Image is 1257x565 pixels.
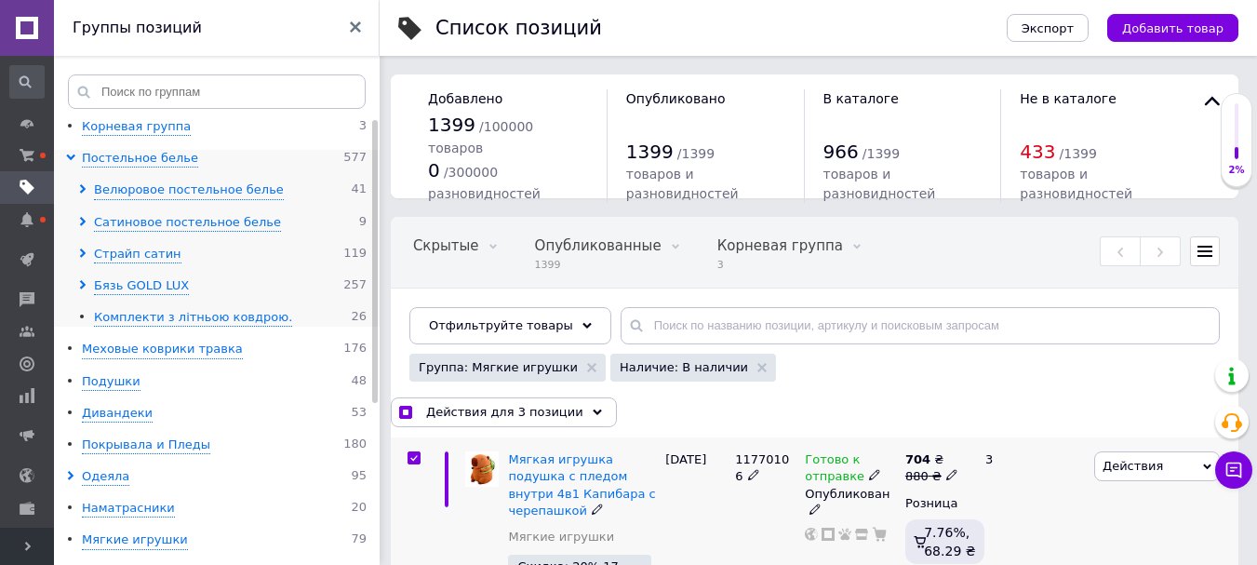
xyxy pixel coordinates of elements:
[351,182,367,199] span: 41
[626,91,726,106] span: Опубликовано
[428,114,475,136] span: 1399
[94,214,281,232] div: Сатиновое постельное белье
[924,525,975,558] span: 7.76%, 68.29 ₴
[82,437,210,454] div: Покрывала и Пледы
[413,237,479,254] span: Скрытые
[343,150,367,168] span: 577
[626,167,739,200] span: товаров и разновидностей
[863,146,900,161] span: / 1399
[82,118,191,136] div: Корневая группа
[351,531,367,549] span: 79
[823,167,936,200] span: товаров и разновидностей
[1222,164,1251,177] div: 2%
[905,452,930,466] b: 704
[1020,141,1055,163] span: 433
[823,141,859,163] span: 966
[1122,21,1224,35] span: Добавить товар
[428,165,541,201] span: / 300000 разновидностей
[1103,459,1163,473] span: Действия
[735,452,789,483] span: 11770106
[1022,21,1074,35] span: Экспорт
[351,500,367,518] span: 20
[435,19,602,38] div: Список позиций
[429,318,573,332] span: Отфильтруйте товары
[82,373,140,391] div: Подушки
[905,451,958,468] div: ₴
[359,214,367,232] span: 9
[1020,91,1117,106] span: Не в каталоге
[351,468,367,486] span: 95
[419,359,578,376] span: Группа: Мягкие игрушки
[343,277,367,295] span: 257
[717,258,843,272] span: 3
[717,237,843,254] span: Корневая группа
[535,258,662,272] span: 1399
[82,405,153,423] div: Дивандеки
[428,119,533,155] span: / 100000 товаров
[82,341,243,358] div: Меховые коврики травка
[905,495,969,512] div: Розница
[94,246,181,263] div: Страйп сатин
[68,74,366,109] input: Поиск по группам
[626,141,674,163] span: 1399
[1215,451,1252,489] button: Чат с покупателем
[82,531,188,549] div: Мягкие игрушки
[359,118,367,136] span: 3
[535,237,662,254] span: Опубликованные
[343,341,367,358] span: 176
[94,309,292,327] div: Комплекти з літньою ковдрою.
[343,437,367,454] span: 180
[620,359,748,376] span: Наличие: В наличии
[1060,146,1097,161] span: / 1399
[82,150,198,168] div: Постельное белье
[1107,14,1238,42] button: Добавить товар
[1020,167,1132,200] span: товаров и разновидностей
[805,452,864,489] span: Готово к отправке
[905,468,958,485] div: 880 ₴
[426,404,583,421] span: Действия для 3 позиции
[508,452,655,518] a: Мягкая игрушка подушка с пледом внутри 4в1 Капибара с черепашкой
[1007,14,1089,42] button: Экспорт
[82,468,129,486] div: Одеяла
[823,91,899,106] span: В каталоге
[351,405,367,423] span: 53
[428,91,502,106] span: Добавлено
[465,451,499,487] img: Мягкая игрушка подушка с пледом внутри 4в1 Капибара с черепашкой
[677,146,715,161] span: / 1399
[94,182,284,199] div: Велюровое постельное белье
[428,159,440,182] span: 0
[82,500,175,518] div: Наматрасники
[94,277,189,295] div: Бязь GOLD LUX
[508,529,614,545] a: Мягкие игрушки
[351,309,367,327] span: 26
[343,246,367,263] span: 119
[351,373,367,391] span: 48
[805,486,896,519] div: Опубликован
[621,307,1220,344] input: Поиск по названию позиции, артикулу и поисковым запросам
